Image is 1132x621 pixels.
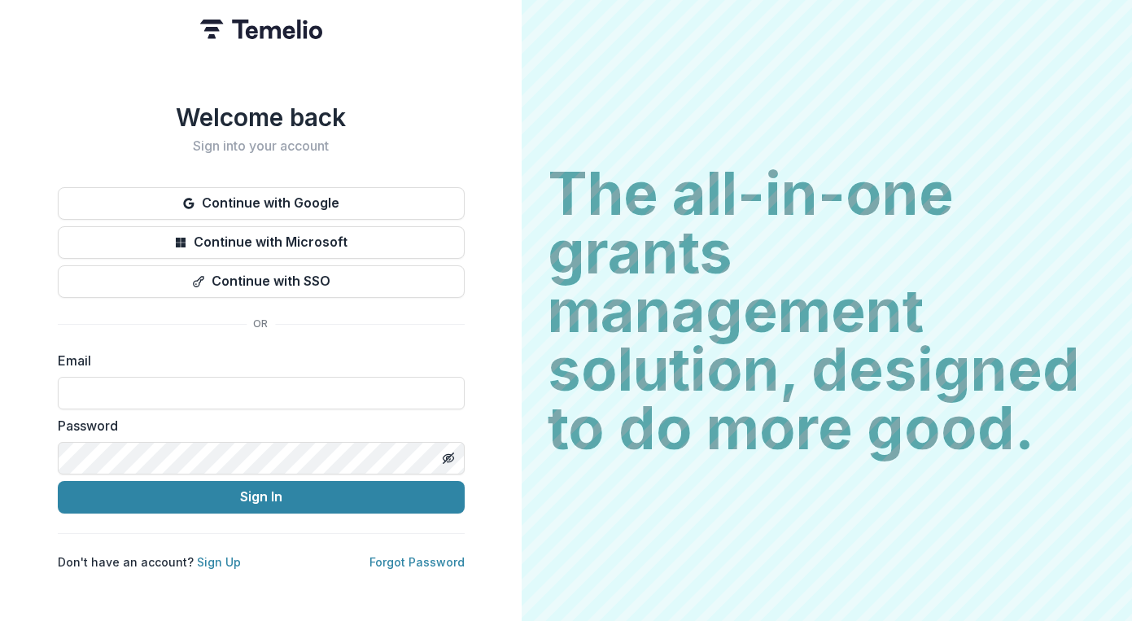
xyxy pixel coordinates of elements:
button: Toggle password visibility [435,445,461,471]
label: Password [58,416,455,435]
button: Continue with SSO [58,265,465,298]
img: Temelio [200,20,322,39]
a: Forgot Password [369,555,465,569]
a: Sign Up [197,555,241,569]
button: Continue with Google [58,187,465,220]
label: Email [58,351,455,370]
h2: Sign into your account [58,138,465,154]
p: Don't have an account? [58,553,241,571]
button: Continue with Microsoft [58,226,465,259]
h1: Welcome back [58,103,465,132]
button: Sign In [58,481,465,514]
